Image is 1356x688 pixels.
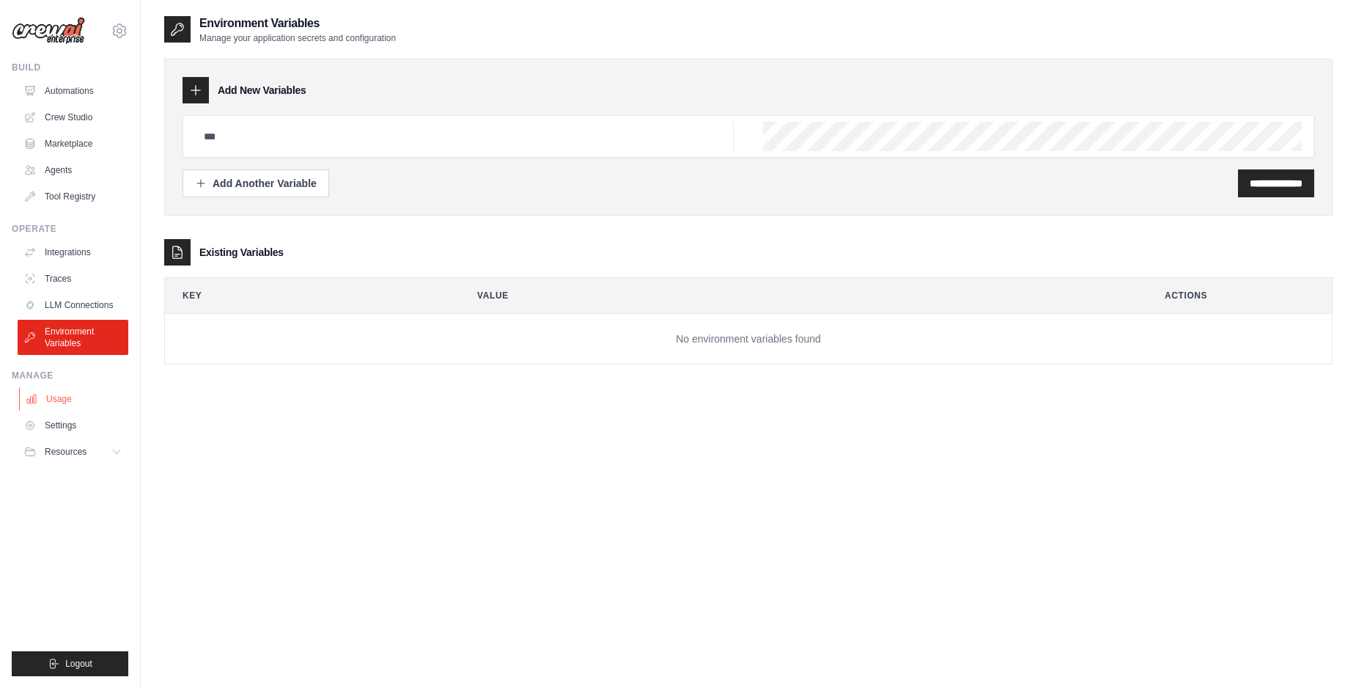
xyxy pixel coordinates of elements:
span: Resources [45,446,86,458]
div: Operate [12,223,128,235]
a: Traces [18,267,128,290]
a: Crew Studio [18,106,128,129]
th: Actions [1147,278,1332,313]
a: Integrations [18,241,128,264]
div: Manage [12,370,128,381]
a: Environment Variables [18,320,128,355]
h3: Existing Variables [199,245,284,260]
div: Build [12,62,128,73]
h2: Environment Variables [199,15,396,32]
a: Agents [18,158,128,182]
img: Logo [12,17,85,45]
a: LLM Connections [18,293,128,317]
th: Key [165,278,448,313]
th: Value [460,278,1135,313]
a: Tool Registry [18,185,128,208]
span: Logout [65,658,92,670]
div: Add Another Variable [195,176,317,191]
a: Usage [19,387,130,411]
a: Automations [18,79,128,103]
button: Resources [18,440,128,464]
a: Settings [18,414,128,437]
h3: Add New Variables [218,83,306,98]
button: Add Another Variable [183,169,329,197]
td: No environment variables found [165,314,1332,365]
button: Logout [12,651,128,676]
a: Marketplace [18,132,128,155]
p: Manage your application secrets and configuration [199,32,396,44]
